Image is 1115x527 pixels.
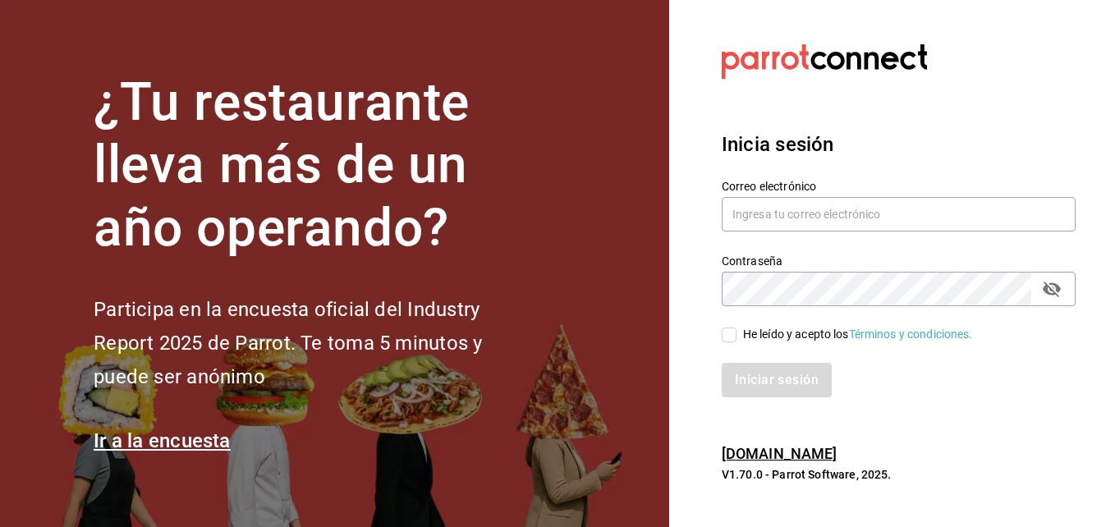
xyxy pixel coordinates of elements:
[722,180,1076,191] label: Correo electrónico
[743,326,973,343] div: He leído y acepto los
[722,445,837,462] a: [DOMAIN_NAME]
[722,130,1076,159] h3: Inicia sesión
[722,466,1076,483] p: V1.70.0 - Parrot Software, 2025.
[849,328,973,341] a: Términos y condiciones.
[94,429,231,452] a: Ir a la encuesta
[94,293,537,393] h2: Participa en la encuesta oficial del Industry Report 2025 de Parrot. Te toma 5 minutos y puede se...
[722,197,1076,231] input: Ingresa tu correo electrónico
[1038,275,1066,303] button: passwordField
[722,254,1076,266] label: Contraseña
[94,71,537,260] h1: ¿Tu restaurante lleva más de un año operando?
